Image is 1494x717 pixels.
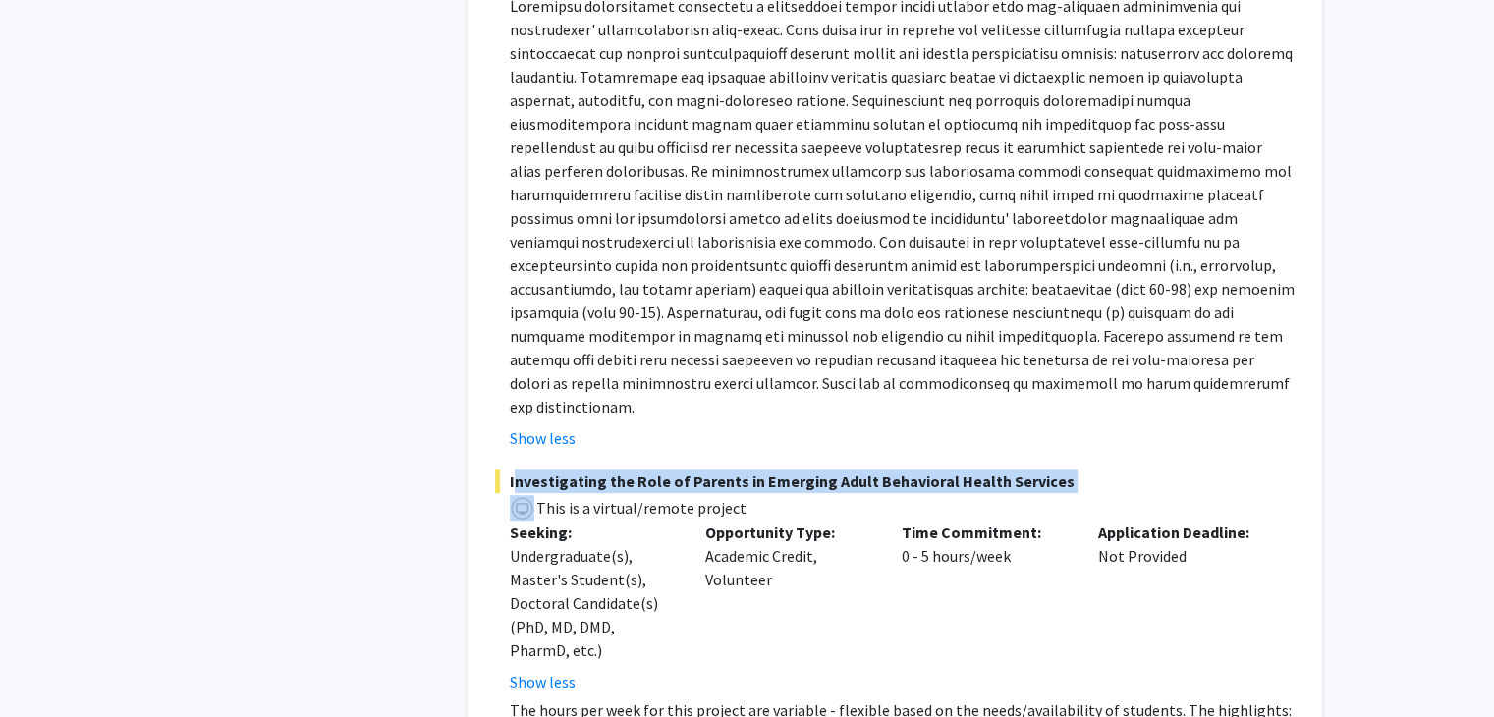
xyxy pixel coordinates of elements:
[510,544,677,662] div: Undergraduate(s), Master's Student(s), Doctoral Candidate(s) (PhD, MD, DMD, PharmD, etc.)
[887,521,1083,693] div: 0 - 5 hours/week
[15,629,83,702] iframe: Chat
[495,469,1295,493] span: Investigating the Role of Parents in Emerging Adult Behavioral Health Services
[510,426,576,450] button: Show less
[902,521,1069,544] p: Time Commitment:
[534,498,747,518] span: This is a virtual/remote project
[1083,521,1280,693] div: Not Provided
[691,521,887,693] div: Academic Credit, Volunteer
[705,521,872,544] p: Opportunity Type:
[1098,521,1265,544] p: Application Deadline:
[510,670,576,693] button: Show less
[510,521,677,544] p: Seeking:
